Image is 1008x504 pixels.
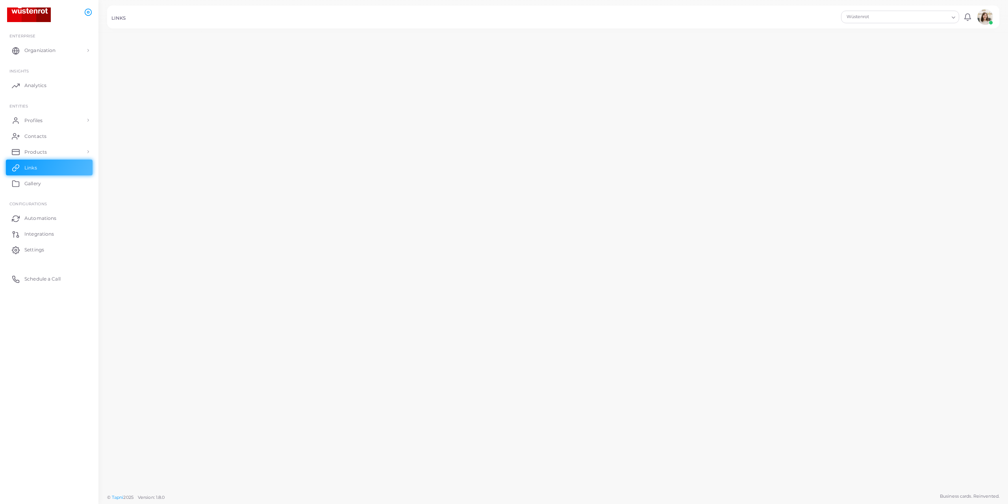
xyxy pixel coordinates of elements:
[6,175,93,191] a: Gallery
[111,15,126,21] h5: LINKS
[6,242,93,258] a: Settings
[9,33,35,38] span: Enterprise
[24,275,61,283] span: Schedule a Call
[6,210,93,226] a: Automations
[940,493,999,500] span: Business cards. Reinvented.
[6,128,93,144] a: Contacts
[9,201,47,206] span: Configurations
[977,9,993,25] img: avatar
[975,9,995,25] a: avatar
[24,231,54,238] span: Integrations
[24,117,43,124] span: Profiles
[6,271,93,287] a: Schedule a Call
[841,11,959,23] div: Search for option
[24,246,44,253] span: Settings
[24,133,46,140] span: Contacts
[112,495,124,500] a: Tapni
[6,160,93,175] a: Links
[6,43,93,58] a: Organization
[9,69,29,73] span: INSIGHTS
[6,144,93,160] a: Products
[107,494,165,501] span: ©
[138,495,165,500] span: Version: 1.8.0
[7,7,51,22] img: logo
[6,226,93,242] a: Integrations
[24,47,56,54] span: Organization
[24,164,37,171] span: Links
[123,494,133,501] span: 2025
[24,180,41,187] span: Gallery
[24,82,46,89] span: Analytics
[6,112,93,128] a: Profiles
[24,149,47,156] span: Products
[845,13,902,21] span: Wüstenrot
[9,104,28,108] span: ENTITIES
[24,215,56,222] span: Automations
[903,13,949,21] input: Search for option
[6,78,93,93] a: Analytics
